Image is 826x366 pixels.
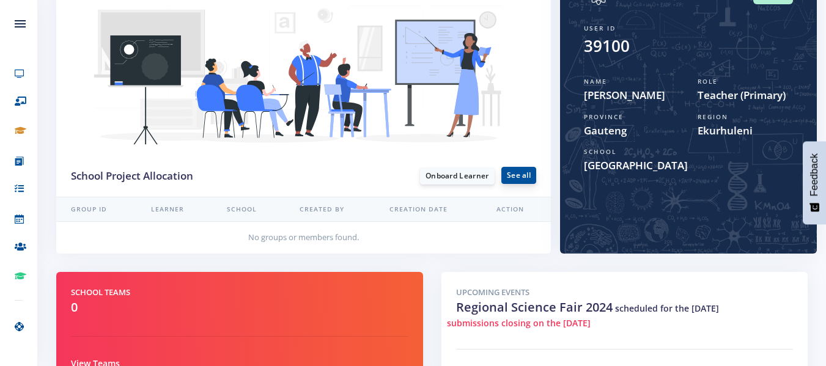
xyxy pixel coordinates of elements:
[584,158,793,174] span: [GEOGRAPHIC_DATA]
[615,302,719,314] span: scheduled for the [DATE]
[803,141,826,224] button: Feedback - Show survey
[420,167,495,185] a: Onboard Learner
[56,222,551,254] td: No groups or members found.
[584,34,630,58] div: 39100
[698,112,728,121] span: Region
[456,287,794,299] h5: Upcoming Events
[71,287,408,299] h5: School Teams
[71,168,295,184] h3: School Project Allocation
[285,197,375,222] th: Created By
[584,77,607,86] span: Name
[584,147,616,156] span: School
[501,167,536,184] a: See all
[584,123,679,139] span: Gauteng
[56,197,136,222] th: Group ID
[136,197,213,222] th: Learner
[447,317,591,329] span: submissions closing on the [DATE]
[698,123,793,139] span: Ekurhuleni
[698,77,718,86] span: Role
[71,299,78,315] span: 0
[698,87,793,103] span: Teacher (Primary)
[584,87,679,103] span: [PERSON_NAME]
[809,153,820,196] span: Feedback
[375,197,482,222] th: Creation Date
[212,197,284,222] th: School
[584,24,616,32] span: User ID
[482,197,551,222] th: Action
[456,299,613,315] span: Regional Science Fair 2024
[584,112,624,121] span: Province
